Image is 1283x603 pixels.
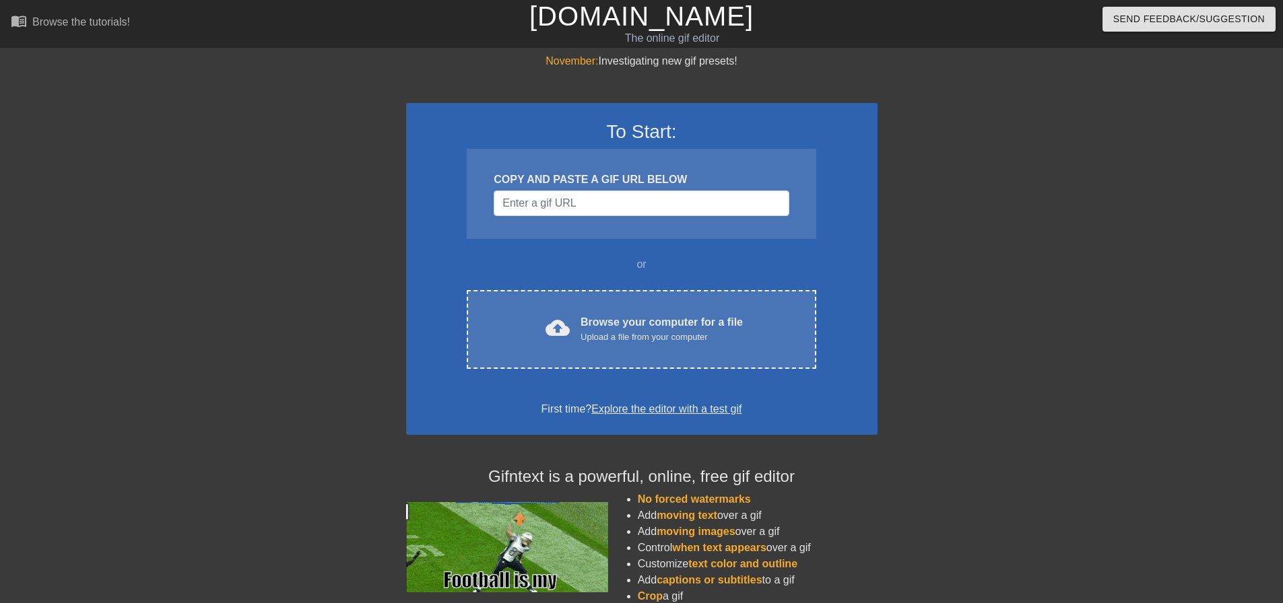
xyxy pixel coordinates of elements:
span: Send Feedback/Suggestion [1113,11,1265,28]
div: Upload a file from your computer [581,330,743,344]
div: First time? [424,401,860,417]
li: Control over a gif [638,540,878,556]
div: The online gif editor [434,30,910,46]
span: captions or subtitles [657,574,762,586]
li: Add over a gif [638,524,878,540]
span: when text appears [672,542,766,553]
div: Browse your computer for a file [581,314,743,344]
a: [DOMAIN_NAME] [529,1,754,31]
a: Browse the tutorials! [11,13,130,34]
a: Explore the editor with a test gif [591,403,742,415]
span: moving images [657,526,735,537]
li: Customize [638,556,878,572]
span: moving text [657,509,717,521]
span: cloud_upload [546,316,570,340]
div: Browse the tutorials! [32,16,130,28]
input: Username [494,190,789,216]
span: menu_book [11,13,27,29]
li: Add to a gif [638,572,878,588]
div: COPY AND PASTE A GIF URL BELOW [494,172,789,188]
h3: To Start: [424,120,860,143]
li: Add over a gif [638,507,878,524]
img: football_small.gif [406,502,608,592]
span: Crop [638,590,663,602]
span: text color and outline [688,558,797,569]
button: Send Feedback/Suggestion [1103,7,1276,32]
div: Investigating new gif presets! [406,53,878,69]
div: or [441,256,843,273]
span: November: [546,55,598,67]
h4: Gifntext is a powerful, online, free gif editor [406,467,878,487]
span: No forced watermarks [638,493,751,505]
